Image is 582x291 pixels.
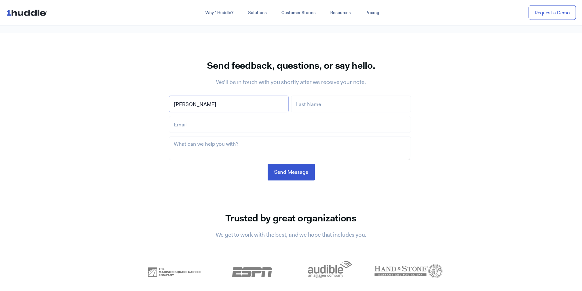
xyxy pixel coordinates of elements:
h2: We get to work with the best, and we hope that includes you. [187,231,395,239]
h2: Trusted by great organizations [135,213,447,225]
h2: Send feedback, questions, or say hello. [141,61,441,72]
img: ... [6,7,50,18]
a: Customer Stories [274,7,323,18]
input: First Name [169,96,289,112]
input: Email [169,116,411,133]
a: Solutions [241,7,274,18]
a: Request a Demo [529,5,576,20]
a: Pricing [358,7,386,18]
input: Last Name [291,96,411,112]
a: Resources [323,7,358,18]
h2: We’ll be in touch with you shortly after we receive your note. [193,78,389,86]
input: Send Message [268,164,315,180]
a: Why 1Huddle? [198,7,241,18]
